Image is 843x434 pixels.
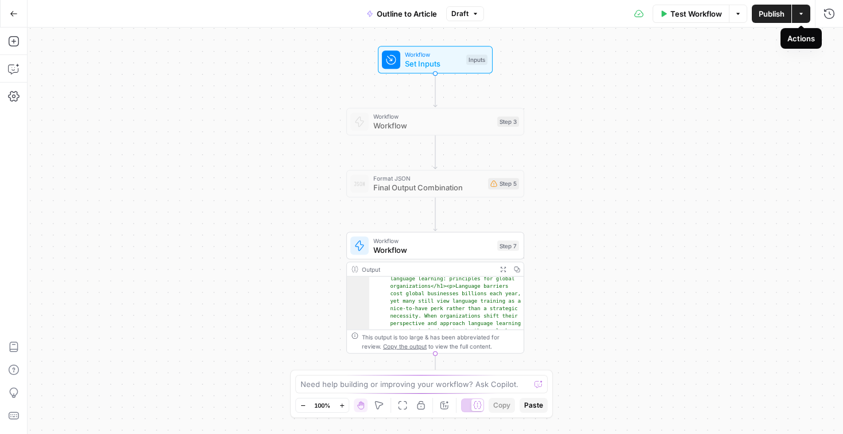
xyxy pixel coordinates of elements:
div: WorkflowSet InputsInputs [346,46,524,73]
span: Workflow [373,112,493,121]
g: Edge from step_3 to step_5 [434,135,437,169]
span: Publish [759,8,785,19]
span: Workflow [373,244,493,256]
button: Paste [520,398,548,413]
div: This output is too large & has been abbreviated for review. to view the full content. [362,333,519,351]
button: Outline to Article [360,5,444,23]
button: Draft [446,6,484,21]
span: Workflow [405,50,462,59]
span: Outline to Article [377,8,437,19]
span: Format JSON [373,174,483,183]
div: Output [362,265,493,274]
div: WorkflowWorkflowStep 7Output language learning: principles for global organizations</h1><p>Langua... [346,232,524,354]
span: Copy [493,400,510,410]
div: Actions [787,33,815,44]
span: Copy the output [383,343,427,350]
button: Copy [489,398,515,413]
div: Step 3 [497,116,519,127]
div: WorkflowWorkflowStep 3 [346,108,524,135]
g: Edge from step_5 to step_7 [434,197,437,230]
button: Test Workflow [653,5,729,23]
span: Test Workflow [670,8,722,19]
div: Inputs [466,54,487,65]
span: Final Output Combination [373,182,483,193]
div: Step 7 [497,241,519,251]
div: Step 5 [488,178,519,189]
button: Publish [752,5,791,23]
span: Workflow [373,120,493,131]
g: Edge from start to step_3 [434,73,437,107]
span: Draft [451,9,469,19]
span: Paste [524,400,543,410]
span: Set Inputs [405,58,462,69]
span: Workflow [373,236,493,245]
div: Format JSONFinal Output CombinationStep 5 [346,170,524,197]
span: 100% [314,401,330,410]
